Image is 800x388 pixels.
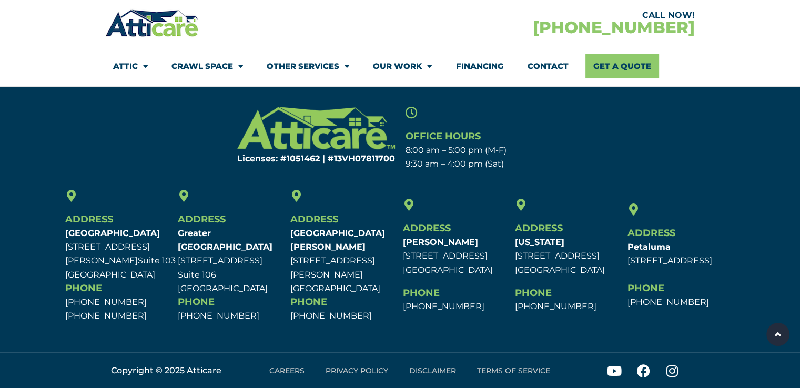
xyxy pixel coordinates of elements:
p: [STREET_ADDRESS] [GEOGRAPHIC_DATA] [402,236,510,277]
span: Phone [290,296,327,308]
a: Careers [259,359,315,383]
span: Phone [402,287,439,299]
span: Address [65,213,113,225]
span: Phone [178,296,215,308]
span: Address [402,222,450,234]
span: Phone [627,282,664,294]
b: [GEOGRAPHIC_DATA] [65,228,160,238]
nav: Menu [113,54,686,78]
a: Other Services [267,54,349,78]
p: [STREET_ADDRESS] [627,240,735,268]
p: [STREET_ADDRESS] Suite 106 [GEOGRAPHIC_DATA] [178,227,285,295]
span: Address [290,213,338,225]
span: Suite 103 [138,256,176,266]
p: [STREET_ADDRESS][PERSON_NAME] [GEOGRAPHIC_DATA] [290,227,398,295]
span: Address [178,213,226,225]
b: Greater [GEOGRAPHIC_DATA] [178,228,272,252]
a: Get A Quote [585,54,659,78]
p: [STREET_ADDRESS][PERSON_NAME] [GEOGRAPHIC_DATA] [65,227,173,282]
b: [PERSON_NAME] [402,237,478,247]
div: Copyright © 2025 Atticare [111,364,230,377]
b: [GEOGRAPHIC_DATA][PERSON_NAME] [290,228,385,252]
nav: Menu [240,359,580,383]
a: Crawl Space [171,54,243,78]
div: CALL NOW! [400,11,694,19]
a: Attic [113,54,148,78]
span: Phone [65,282,102,294]
a: Terms of Service [467,359,561,383]
a: Our Work [373,54,432,78]
a: Disclaimer [399,359,467,383]
a: Privacy Policy [315,359,399,383]
p: [STREET_ADDRESS] [GEOGRAPHIC_DATA] [515,236,622,277]
span: Address [627,227,675,239]
span: Phone [515,287,552,299]
b: Petaluma [627,242,671,252]
h6: Licenses: #1051462 | #13VH078117​00 [206,155,395,163]
p: 8:00 am – 5:00 pm (M-F) 9:30 am – 4:00 pm (Sat) [406,144,594,171]
span: Office Hours [406,130,481,142]
a: Financing [455,54,503,78]
span: Address [515,222,563,234]
a: Contact [527,54,568,78]
b: [US_STATE] [515,237,564,247]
